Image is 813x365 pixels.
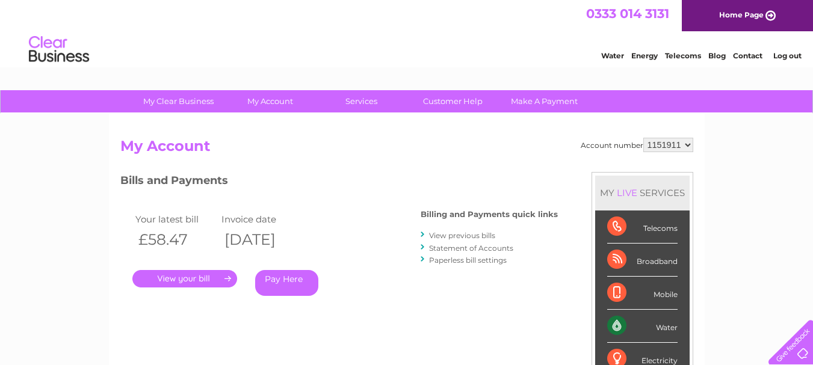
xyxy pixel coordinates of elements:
a: Make A Payment [495,90,594,112]
img: logo.png [28,31,90,68]
h4: Billing and Payments quick links [421,210,558,219]
a: . [132,270,237,287]
a: Contact [733,51,762,60]
td: Your latest bill [132,211,219,227]
a: Telecoms [665,51,701,60]
a: Statement of Accounts [429,244,513,253]
a: Water [601,51,624,60]
a: Paperless bill settings [429,256,507,265]
div: Clear Business is a trading name of Verastar Limited (registered in [GEOGRAPHIC_DATA] No. 3667643... [123,7,691,58]
div: Mobile [607,277,678,310]
h3: Bills and Payments [120,172,558,193]
a: 0333 014 3131 [586,6,669,21]
a: Pay Here [255,270,318,296]
h2: My Account [120,138,693,161]
div: Water [607,310,678,343]
a: Services [312,90,411,112]
th: £58.47 [132,227,219,252]
div: Broadband [607,244,678,277]
div: LIVE [614,187,640,198]
th: [DATE] [218,227,305,252]
div: Account number [581,138,693,152]
div: MY SERVICES [595,176,690,210]
a: Customer Help [403,90,502,112]
a: Log out [773,51,802,60]
div: Telecoms [607,210,678,244]
td: Invoice date [218,211,305,227]
a: My Clear Business [129,90,228,112]
a: Blog [708,51,726,60]
a: View previous bills [429,231,495,240]
a: My Account [220,90,320,112]
a: Energy [631,51,658,60]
